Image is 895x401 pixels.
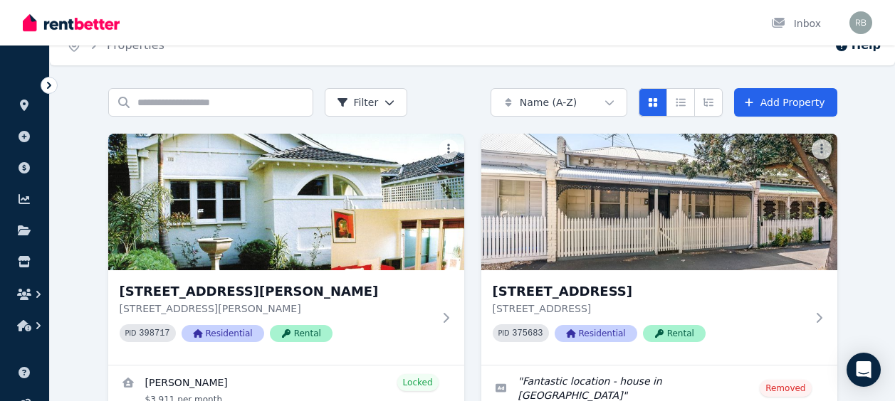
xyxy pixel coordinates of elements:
div: Open Intercom Messenger [847,353,881,387]
a: 27 Sutherland Rd, Armadale[STREET_ADDRESS][PERSON_NAME][STREET_ADDRESS][PERSON_NAME]PID 398717Res... [108,134,464,365]
img: 27 Sutherland Rd, Armadale [108,134,464,270]
img: 131 Esplanade W, Port Melbourne [481,134,837,270]
img: RentBetter [23,12,120,33]
button: Name (A-Z) [491,88,627,117]
span: Rental [643,325,706,342]
button: Filter [325,88,408,117]
code: 375683 [512,328,543,338]
h3: [STREET_ADDRESS] [493,282,806,301]
button: Help [834,37,881,54]
span: Filter [337,95,379,109]
p: [STREET_ADDRESS][PERSON_NAME] [120,301,433,316]
span: Residential [555,325,637,342]
span: Residential [182,325,264,342]
button: Compact list view [666,88,695,117]
a: 131 Esplanade W, Port Melbourne[STREET_ADDRESS][STREET_ADDRESS]PID 375683ResidentialRental [481,134,837,365]
button: Expanded list view [694,88,723,117]
code: 398717 [139,328,169,338]
div: View options [639,88,723,117]
a: Add Property [734,88,837,117]
small: PID [125,329,137,337]
button: More options [439,139,459,159]
button: Card view [639,88,667,117]
button: More options [812,139,832,159]
small: PID [498,329,510,337]
p: [STREET_ADDRESS] [493,301,806,316]
div: Inbox [771,16,821,31]
span: Rental [270,325,333,342]
h3: [STREET_ADDRESS][PERSON_NAME] [120,282,433,301]
nav: Breadcrumb [50,26,182,65]
span: Name (A-Z) [520,95,577,109]
img: Robert Ball [849,11,872,34]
